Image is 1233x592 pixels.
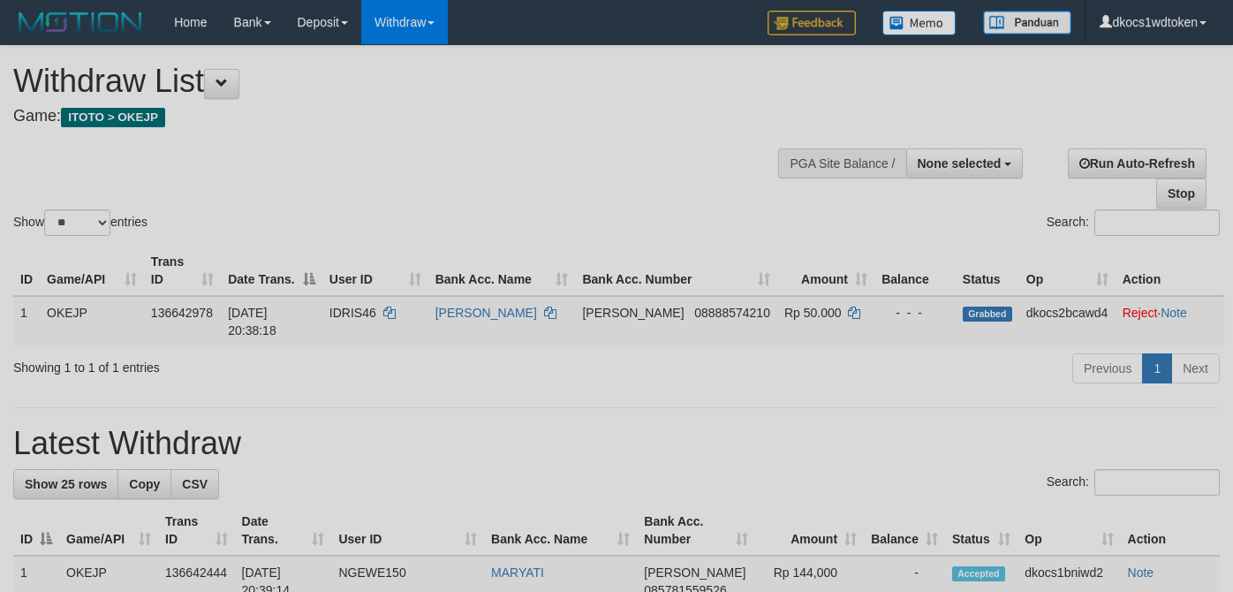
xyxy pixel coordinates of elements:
[575,246,776,296] th: Bank Acc. Number: activate to sort column ascending
[25,477,107,491] span: Show 25 rows
[428,246,576,296] th: Bank Acc. Name: activate to sort column ascending
[1017,505,1120,556] th: Op: activate to sort column ascending
[1068,148,1207,178] a: Run Auto-Refresh
[874,246,956,296] th: Balance
[13,296,40,346] td: 1
[170,469,219,499] a: CSV
[435,306,537,320] a: [PERSON_NAME]
[44,209,110,236] select: Showentries
[881,304,949,322] div: - - -
[952,566,1005,581] span: Accepted
[182,477,208,491] span: CSV
[40,296,144,346] td: OKEJP
[582,306,684,320] span: [PERSON_NAME]
[59,505,158,556] th: Game/API: activate to sort column ascending
[235,505,332,556] th: Date Trans.: activate to sort column ascending
[644,565,745,580] span: [PERSON_NAME]
[331,505,484,556] th: User ID: activate to sort column ascending
[637,505,755,556] th: Bank Acc. Number: activate to sort column ascending
[13,505,59,556] th: ID: activate to sort column descending
[1171,353,1220,383] a: Next
[864,505,945,556] th: Balance: activate to sort column ascending
[158,505,235,556] th: Trans ID: activate to sort column ascending
[13,469,118,499] a: Show 25 rows
[13,9,148,35] img: MOTION_logo.png
[1142,353,1172,383] a: 1
[963,307,1012,322] span: Grabbed
[491,565,544,580] a: MARYATI
[1121,505,1220,556] th: Action
[956,246,1019,296] th: Status
[144,246,221,296] th: Trans ID: activate to sort column ascending
[13,352,501,376] div: Showing 1 to 1 of 1 entries
[322,246,428,296] th: User ID: activate to sort column ascending
[778,148,905,178] div: PGA Site Balance /
[777,246,874,296] th: Amount: activate to sort column ascending
[1047,469,1220,496] label: Search:
[918,156,1002,171] span: None selected
[1019,246,1116,296] th: Op: activate to sort column ascending
[755,505,864,556] th: Amount: activate to sort column ascending
[117,469,171,499] a: Copy
[1072,353,1143,383] a: Previous
[40,246,144,296] th: Game/API: activate to sort column ascending
[1116,246,1224,296] th: Action
[983,11,1071,34] img: panduan.png
[906,148,1024,178] button: None selected
[784,306,842,320] span: Rp 50.000
[694,306,770,320] span: Copy 08888574210 to clipboard
[1116,296,1224,346] td: ·
[484,505,637,556] th: Bank Acc. Name: activate to sort column ascending
[228,306,276,338] span: [DATE] 20:38:18
[61,108,165,127] span: ITOTO > OKEJP
[13,246,40,296] th: ID
[1094,469,1220,496] input: Search:
[1047,209,1220,236] label: Search:
[945,505,1017,556] th: Status: activate to sort column ascending
[1128,565,1154,580] a: Note
[13,64,805,99] h1: Withdraw List
[1123,306,1158,320] a: Reject
[129,477,160,491] span: Copy
[151,306,213,320] span: 136642978
[13,209,148,236] label: Show entries
[13,108,805,125] h4: Game:
[13,426,1220,461] h1: Latest Withdraw
[329,306,376,320] span: IDRIS46
[221,246,322,296] th: Date Trans.: activate to sort column descending
[768,11,856,35] img: Feedback.jpg
[882,11,957,35] img: Button%20Memo.svg
[1019,296,1116,346] td: dkocs2bcawd4
[1094,209,1220,236] input: Search:
[1156,178,1207,209] a: Stop
[1161,306,1187,320] a: Note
